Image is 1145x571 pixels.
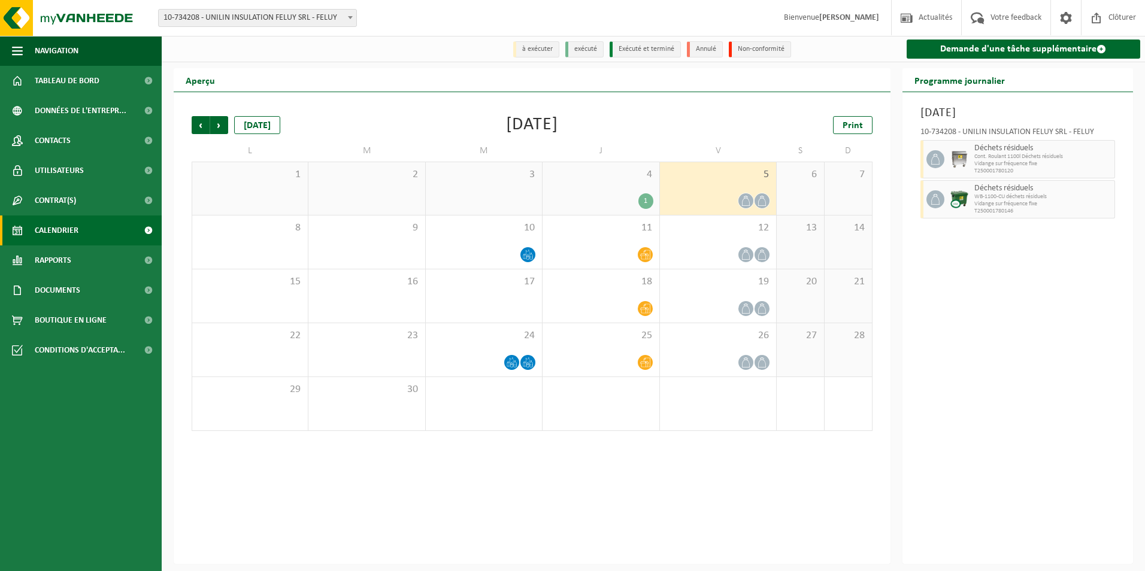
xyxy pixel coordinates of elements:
span: 26 [666,329,770,342]
div: 10-734208 - UNILIN INSULATION FELUY SRL - FELUY [920,128,1116,140]
li: Annulé [687,41,723,57]
td: M [426,140,543,162]
span: Rapports [35,245,71,275]
span: 2 [314,168,419,181]
span: Utilisateurs [35,156,84,186]
span: 5 [666,168,770,181]
div: [DATE] [506,116,558,134]
span: Calendrier [35,215,78,245]
div: [DATE] [234,116,280,134]
div: 1 [638,193,653,209]
span: Print [843,121,863,130]
li: exécuté [565,41,604,57]
span: Boutique en ligne [35,305,107,335]
h2: Programme journalier [902,68,1017,92]
h3: [DATE] [920,104,1116,122]
li: Exécuté et terminé [610,41,681,57]
span: 29 [198,383,302,396]
span: 23 [314,329,419,342]
img: WB-1100-CU [950,190,968,208]
span: Déchets résiduels [974,144,1112,153]
span: 3 [432,168,536,181]
a: Demande d'une tâche supplémentaire [907,40,1141,59]
span: 12 [666,221,770,235]
span: 28 [831,329,866,342]
span: 20 [783,275,818,288]
td: V [660,140,777,162]
span: 15 [198,275,302,288]
span: 19 [666,275,770,288]
span: Contrat(s) [35,186,76,215]
span: 24 [432,329,536,342]
li: Non-conformité [729,41,791,57]
span: 16 [314,275,419,288]
span: 14 [831,221,866,235]
span: 10 [432,221,536,235]
span: Vidange sur fréquence fixe [974,160,1112,168]
td: S [777,140,825,162]
span: 11 [549,221,653,235]
span: 8 [198,221,302,235]
span: Contacts [35,126,71,156]
span: Données de l'entrepr... [35,96,126,126]
span: 25 [549,329,653,342]
span: Suivant [210,116,228,134]
span: Tableau de bord [35,66,99,96]
span: 7 [831,168,866,181]
td: M [308,140,425,162]
span: 13 [783,221,818,235]
span: T250001780120 [974,168,1112,175]
span: Vidange sur fréquence fixe [974,201,1112,208]
span: Déchets résiduels [974,184,1112,193]
span: 27 [783,329,818,342]
span: 21 [831,275,866,288]
strong: [PERSON_NAME] [819,13,879,22]
span: Documents [35,275,80,305]
img: WB-1100-GAL-GY-02 [950,150,968,168]
span: 6 [783,168,818,181]
h2: Aperçu [174,68,227,92]
span: 9 [314,221,419,235]
span: 17 [432,275,536,288]
span: Navigation [35,36,78,66]
span: Conditions d'accepta... [35,335,125,365]
span: 10-734208 - UNILIN INSULATION FELUY SRL - FELUY [159,10,356,26]
span: 10-734208 - UNILIN INSULATION FELUY SRL - FELUY [158,9,357,27]
span: T250001780146 [974,208,1112,215]
span: 18 [549,275,653,288]
a: Print [833,116,873,134]
span: 30 [314,383,419,396]
td: L [192,140,308,162]
span: 22 [198,329,302,342]
span: Cont. Roulant 1100l Déchets résiduels [974,153,1112,160]
td: J [543,140,659,162]
span: WB-1100-CU déchets résiduels [974,193,1112,201]
span: 4 [549,168,653,181]
li: à exécuter [513,41,559,57]
span: 1 [198,168,302,181]
span: Précédent [192,116,210,134]
td: D [825,140,873,162]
